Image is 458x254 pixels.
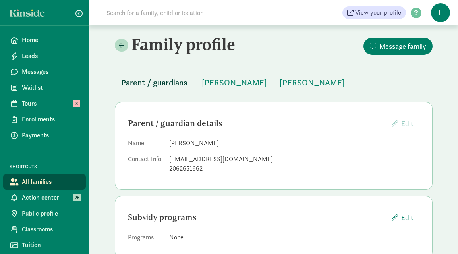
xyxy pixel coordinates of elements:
[3,64,86,80] a: Messages
[418,216,458,254] iframe: Chat Widget
[3,80,86,96] a: Waitlist
[128,233,163,245] dt: Programs
[121,76,187,89] span: Parent / guardians
[3,237,86,253] a: Tuition
[3,48,86,64] a: Leads
[3,32,86,48] a: Home
[115,78,194,87] a: Parent / guardians
[22,35,79,45] span: Home
[22,177,79,187] span: All families
[22,209,79,218] span: Public profile
[401,119,413,128] span: Edit
[202,76,267,89] span: [PERSON_NAME]
[342,6,406,19] a: View your profile
[195,78,273,87] a: [PERSON_NAME]
[22,131,79,140] span: Payments
[22,241,79,250] span: Tuition
[431,3,450,22] span: L
[3,112,86,127] a: Enrollments
[363,38,433,55] button: Message family
[379,41,426,52] span: Message family
[128,117,385,130] div: Parent / guardian details
[73,100,80,107] span: 3
[128,211,385,224] div: Subsidy programs
[128,154,163,177] dt: Contact Info
[22,67,79,77] span: Messages
[280,76,345,89] span: [PERSON_NAME]
[128,139,163,151] dt: Name
[115,73,194,92] button: Parent / guardians
[3,190,86,206] a: Action center 26
[115,35,272,54] h2: Family profile
[22,193,79,202] span: Action center
[355,8,401,17] span: View your profile
[385,209,419,226] button: Edit
[385,115,419,132] button: Edit
[169,139,419,148] dd: [PERSON_NAME]
[273,78,351,87] a: [PERSON_NAME]
[22,115,79,124] span: Enrollments
[3,221,86,237] a: Classrooms
[22,51,79,61] span: Leads
[195,73,273,92] button: [PERSON_NAME]
[3,96,86,112] a: Tours 3
[73,194,81,201] span: 26
[3,174,86,190] a: All families
[102,5,325,21] input: Search for a family, child or location
[169,154,419,164] div: [EMAIL_ADDRESS][DOMAIN_NAME]
[22,83,79,92] span: Waitlist
[22,225,79,234] span: Classrooms
[169,164,419,173] div: 2062651662
[3,206,86,221] a: Public profile
[3,127,86,143] a: Payments
[273,73,351,92] button: [PERSON_NAME]
[169,233,419,242] div: None
[401,212,413,223] span: Edit
[22,99,79,108] span: Tours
